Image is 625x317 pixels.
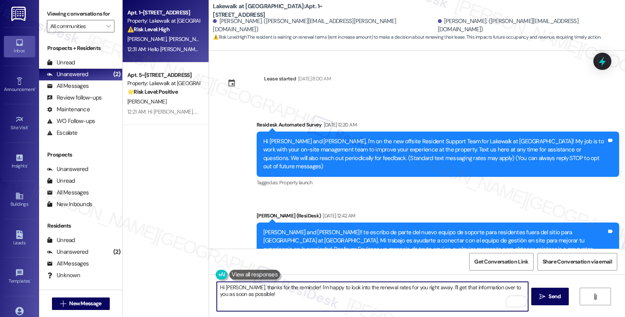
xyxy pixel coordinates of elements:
span: Send [548,292,561,301]
div: [PERSON_NAME]. ([PERSON_NAME][EMAIL_ADDRESS][PERSON_NAME][DOMAIN_NAME]) [213,17,436,34]
div: [PERSON_NAME] (ResiDesk) [257,212,619,223]
i:  [106,23,111,29]
div: Unknown [47,271,80,280]
button: Send [531,288,569,305]
div: Maintenance [47,105,90,114]
b: Lakewalk at [GEOGRAPHIC_DATA]: Apt. 1~[STREET_ADDRESS] [213,2,369,19]
a: Leads [4,228,35,249]
input: All communities [50,20,102,32]
span: [PERSON_NAME] [127,98,166,105]
i:  [592,294,598,300]
div: Escalate [47,129,77,137]
span: • [30,277,31,283]
div: Residents [39,222,122,230]
a: Buildings [4,189,35,210]
div: Property: Lakewalk at [GEOGRAPHIC_DATA] [127,79,200,87]
button: Share Conversation via email [537,253,617,271]
label: Viewing conversations for [47,8,114,20]
strong: ⚠️ Risk Level: High [213,34,246,40]
button: Get Conversation Link [469,253,533,271]
div: Unanswered [47,165,88,173]
span: Property launch [279,179,312,186]
div: [PERSON_NAME]. ([PERSON_NAME][EMAIL_ADDRESS][DOMAIN_NAME]) [438,17,619,34]
div: All Messages [47,82,89,90]
div: [DATE] 12:20 AM [322,121,357,129]
div: Review follow-ups [47,94,102,102]
a: Templates • [4,266,35,287]
span: Get Conversation Link [474,258,528,266]
div: Residesk Automated Survey [257,121,619,132]
div: Unread [47,236,75,244]
span: New Message [69,299,101,308]
div: Unread [47,177,75,185]
div: Hi [PERSON_NAME] and [PERSON_NAME], I'm on the new offsite Resident Support Team for Lakewalk at ... [263,137,607,171]
div: WO Follow-ups [47,117,95,125]
div: (2) [111,68,123,80]
div: Property: Lakewalk at [GEOGRAPHIC_DATA] [127,17,200,25]
span: • [27,162,28,167]
img: ResiDesk Logo [11,7,27,21]
div: (2) [111,246,123,258]
div: Prospects [39,151,122,159]
div: New Inbounds [47,200,92,208]
button: New Message [52,297,110,310]
div: All Messages [47,189,89,197]
div: Unread [47,59,75,67]
div: [PERSON_NAME] and [PERSON_NAME]!! te escribo de parte del nuevo equipo de soporte para residentes... [263,228,607,262]
div: All Messages [47,260,89,268]
a: Site Visit • [4,113,35,134]
div: Unanswered [47,70,88,78]
a: Inbox [4,36,35,57]
i:  [60,301,66,307]
span: • [35,85,36,91]
div: 12:21 AM: Hi [PERSON_NAME], Thanks for reaching out, I would love to renew! There is any incentiv... [127,108,400,115]
i:  [539,294,545,300]
div: [DATE] 12:42 AM [321,212,355,220]
div: Unanswered [47,248,88,256]
textarea: To enrich screen reader interactions, please activate Accessibility in Grammarly extension settings [217,282,528,311]
strong: ⚠️ Risk Level: High [127,26,170,33]
div: Apt. 5~[STREET_ADDRESS] [127,71,200,79]
span: Share Conversation via email [543,258,612,266]
div: Apt. 1~[STREET_ADDRESS] [127,9,200,17]
span: [PERSON_NAME] [127,36,169,43]
span: [PERSON_NAME] [169,36,208,43]
span: : The resident is waiting on renewal terms (rent increase amount) to make a decision about renewi... [213,33,601,41]
div: Tagged as: [257,177,619,188]
span: • [28,124,29,129]
div: Lease started [264,75,296,83]
a: Insights • [4,151,35,172]
div: Prospects + Residents [39,44,122,52]
div: [DATE] 8:00 AM [296,75,331,83]
strong: 🌟 Risk Level: Positive [127,88,178,95]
